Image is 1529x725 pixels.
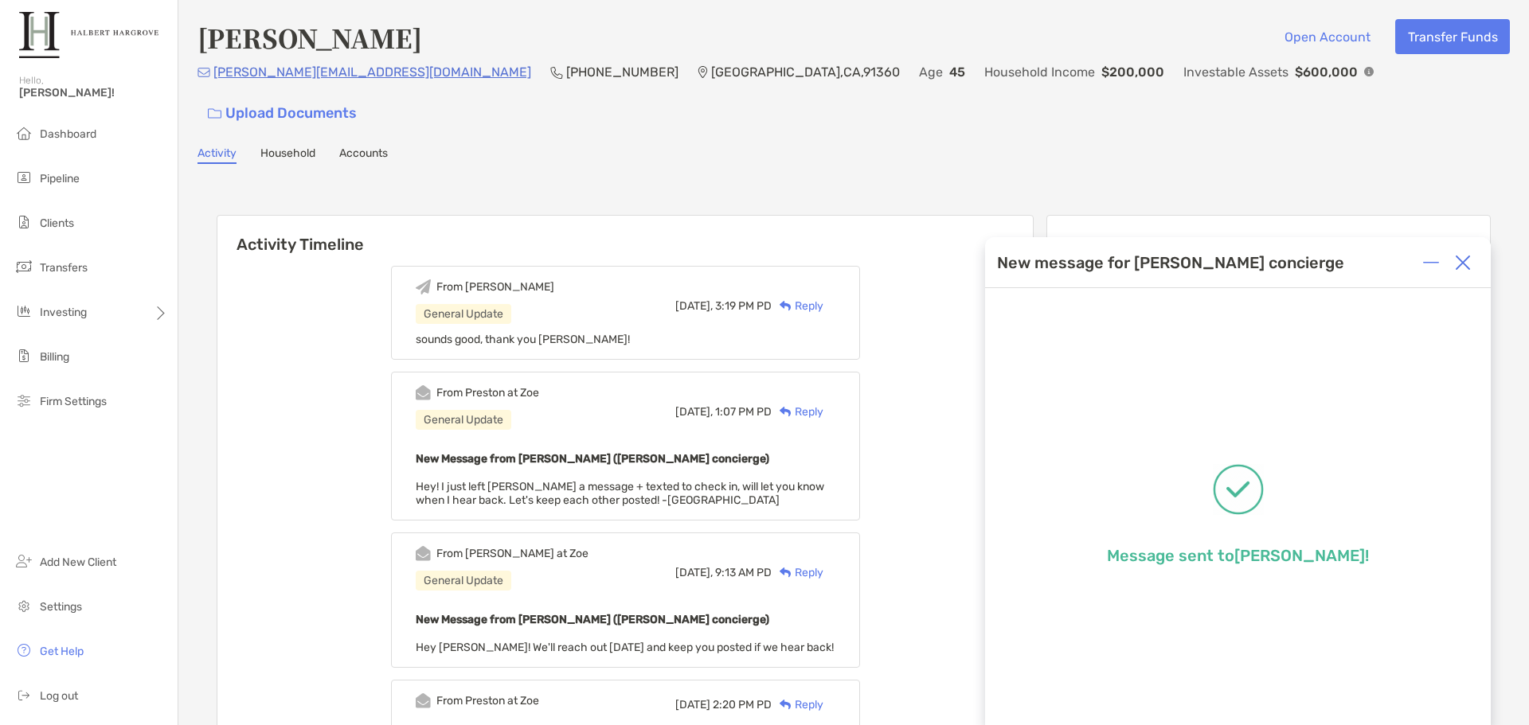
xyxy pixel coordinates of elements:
p: Age [919,62,943,82]
p: Investable Assets [1183,62,1289,82]
p: Household Income [984,62,1095,82]
span: Hey! I just left [PERSON_NAME] a message + texted to check in, will let you know when I hear back... [416,480,824,507]
img: button icon [208,108,221,119]
img: billing icon [14,346,33,365]
img: firm-settings icon [14,391,33,410]
a: Household [260,146,315,164]
img: Reply icon [780,567,792,578]
span: Add New Client [40,555,116,569]
img: get-help icon [14,641,33,660]
p: $600,000 [1295,62,1358,82]
img: transfers icon [14,257,33,276]
span: Transfers [40,261,88,275]
h4: [PERSON_NAME] [197,19,422,56]
img: Info Icon [1364,67,1374,76]
p: $200,000 [1101,62,1164,82]
img: Expand or collapse [1423,255,1439,271]
span: Settings [40,600,82,614]
img: Email Icon [197,68,210,77]
span: Hey [PERSON_NAME]! We'll reach out [DATE] and keep you posted if we hear back! [416,641,834,654]
span: Clients [40,216,74,230]
span: Dashboard [40,127,96,141]
img: clients icon [14,212,33,232]
div: From Preston at Zoe [436,694,539,707]
span: [DATE], [675,405,713,419]
p: [GEOGRAPHIC_DATA] , CA , 91360 [711,62,900,82]
img: pipeline icon [14,168,33,187]
p: [PERSON_NAME][EMAIL_ADDRESS][DOMAIN_NAME] [213,62,531,82]
span: [DATE], [675,299,713,313]
div: Reply [772,403,823,420]
a: Activity [197,146,237,164]
b: New Message from [PERSON_NAME] ([PERSON_NAME] concierge) [416,613,769,626]
span: [DATE], [675,566,713,579]
div: New message for [PERSON_NAME] concierge [997,253,1344,272]
img: dashboard icon [14,123,33,142]
span: [DATE] [675,698,710,711]
div: From Preston at Zoe [436,386,539,400]
img: investing icon [14,302,33,321]
button: Transfer Funds [1395,19,1510,54]
span: [PERSON_NAME]! [19,86,168,99]
a: Accounts [339,146,388,164]
div: Reply [772,298,823,314]
span: Pipeline [40,172,80,185]
a: Upload Documents [197,96,367,131]
img: Reply icon [780,301,792,311]
img: Event icon [416,693,431,708]
img: Phone Icon [550,66,563,79]
div: Reply [772,696,823,713]
p: [PHONE_NUMBER] [566,62,678,82]
img: Zoe Logo [19,6,158,64]
img: Event icon [416,385,431,400]
p: 45 [949,62,965,82]
div: General Update [416,571,511,591]
span: Investing [40,306,87,319]
p: Message sent to [PERSON_NAME] ! [1107,546,1369,565]
img: Close [1455,255,1471,271]
span: 3:19 PM PD [715,299,772,313]
span: Log out [40,689,78,703]
span: 1:07 PM PD [715,405,772,419]
span: 2:20 PM PD [713,698,772,711]
button: Open Account [1272,19,1382,54]
img: Reply icon [780,700,792,710]
img: add_new_client icon [14,552,33,571]
span: Billing [40,350,69,364]
div: Reply [772,564,823,581]
img: settings icon [14,596,33,615]
img: Message successfully sent [1213,464,1264,515]
img: Event icon [416,546,431,561]
div: From [PERSON_NAME] at Zoe [436,547,589,560]
img: Event icon [416,279,431,294]
span: sounds good, thank you [PERSON_NAME]! [416,333,630,346]
span: 9:13 AM PD [715,566,772,579]
img: logout icon [14,685,33,704]
div: From [PERSON_NAME] [436,280,554,294]
h6: Activity Timeline [217,216,1033,254]
div: General Update [416,304,511,324]
b: New Message from [PERSON_NAME] ([PERSON_NAME] concierge) [416,452,769,466]
img: Reply icon [780,407,792,417]
span: Get Help [40,645,84,658]
p: Meeting Details [1060,235,1477,255]
div: General Update [416,410,511,430]
span: Firm Settings [40,395,107,408]
img: Location Icon [698,66,708,79]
